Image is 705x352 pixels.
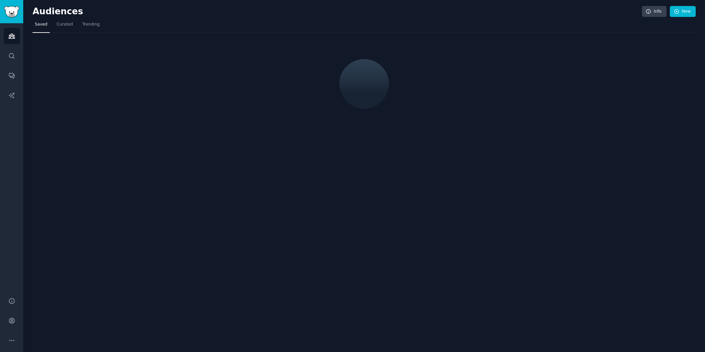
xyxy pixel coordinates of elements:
span: Saved [35,22,47,28]
a: Saved [33,19,50,33]
a: Curated [54,19,75,33]
img: GummySearch logo [4,6,19,18]
a: Trending [80,19,102,33]
a: New [670,6,696,17]
span: Curated [57,22,73,28]
h2: Audiences [33,6,642,17]
span: Trending [82,22,100,28]
a: Info [642,6,666,17]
